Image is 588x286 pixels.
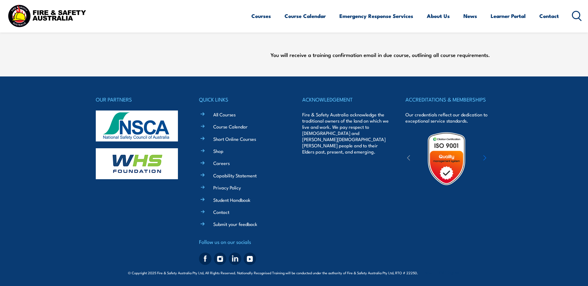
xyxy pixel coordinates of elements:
[213,123,248,130] a: Course Calendar
[213,197,250,203] a: Student Handbook
[213,221,257,227] a: Submit your feedback
[213,148,223,154] a: Shop
[438,269,460,275] a: KND Digital
[199,237,286,246] h4: Follow us on our socials
[213,184,241,191] a: Privacy Policy
[128,270,460,275] span: © Copyright 2025 Fire & Safety Australia Pty Ltd, All Rights Reserved. Nationally Recognised Trai...
[96,110,178,141] img: nsca-logo-footer
[213,136,256,142] a: Short Online Courses
[491,8,526,24] a: Learner Portal
[419,132,474,186] img: Untitled design (19)
[213,172,257,179] a: Capability Statement
[213,111,236,118] a: All Courses
[339,8,413,24] a: Emergency Response Services
[96,95,183,104] h4: OUR PARTNERS
[405,95,492,104] h4: ACCREDITATIONS & MEMBERSHIPS
[405,111,492,124] p: Our credentials reflect our dedication to exceptional service standards.
[199,95,286,104] h4: QUICK LINKS
[463,8,477,24] a: News
[302,95,389,104] h4: ACKNOWLEDGEMENT
[285,8,326,24] a: Course Calendar
[425,270,460,275] span: Site:
[427,8,450,24] a: About Us
[302,111,389,155] p: Fire & Safety Australia acknowledge the traditional owners of the land on which we live and work....
[271,21,493,59] div: You will receive a training confirmation email in due course, outlining all course requirements.
[213,209,229,215] a: Contact
[96,148,178,179] img: whs-logo-footer
[213,160,230,166] a: Careers
[539,8,559,24] a: Contact
[251,8,271,24] a: Courses
[474,148,528,169] img: ewpa-logo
